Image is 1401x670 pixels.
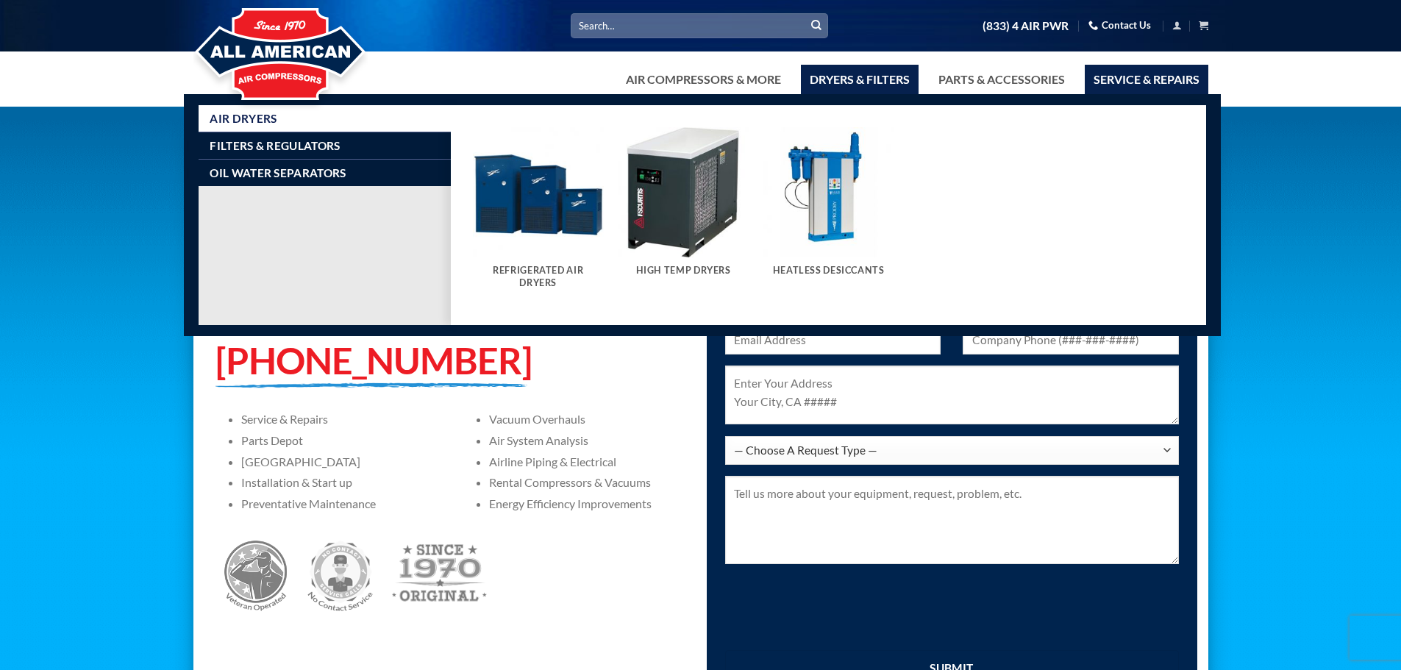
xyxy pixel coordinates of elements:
[983,13,1069,39] a: (833) 4 AIR PWR
[805,15,827,37] button: Submit
[210,113,277,124] span: Air Dryers
[241,475,441,489] p: Installation & Start up
[473,127,604,258] img: Refrigerated Air Dryers
[930,65,1074,94] a: Parts & Accessories
[1085,65,1208,94] a: Service & Repairs
[1088,14,1151,37] a: Contact Us
[489,433,689,447] p: Air System Analysis
[771,265,887,277] h5: Heatless Desiccants
[801,65,919,94] a: Dryers & Filters
[489,412,689,426] p: Vacuum Overhauls
[473,127,604,304] a: Visit product category Refrigerated Air Dryers
[725,582,949,639] iframe: reCAPTCHA
[571,13,828,38] input: Search…
[215,338,532,382] a: [PHONE_NUMBER]
[617,65,790,94] a: Air Compressors & More
[489,496,689,510] p: Energy Efficiency Improvements
[210,140,340,152] span: Filters & Regulators
[763,127,894,291] a: Visit product category Heatless Desiccants
[489,455,689,468] p: Airline Piping & Electrical
[489,475,689,489] p: Rental Compressors & Vacuums
[241,412,441,426] p: Service & Repairs
[725,326,941,354] input: Email Address
[618,127,749,291] a: Visit product category High Temp Dryers
[210,167,346,179] span: Oil Water Separators
[963,326,1179,354] input: Company Phone (###-###-####)
[763,127,894,258] img: Heatless Desiccants
[241,433,441,447] p: Parts Depot
[241,496,441,510] p: Preventative Maintenance
[241,455,441,468] p: [GEOGRAPHIC_DATA]
[1172,16,1182,35] a: Login
[618,127,749,258] img: High Temp Dryers
[480,265,596,289] h5: Refrigerated Air Dryers
[625,265,741,277] h5: High Temp Dryers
